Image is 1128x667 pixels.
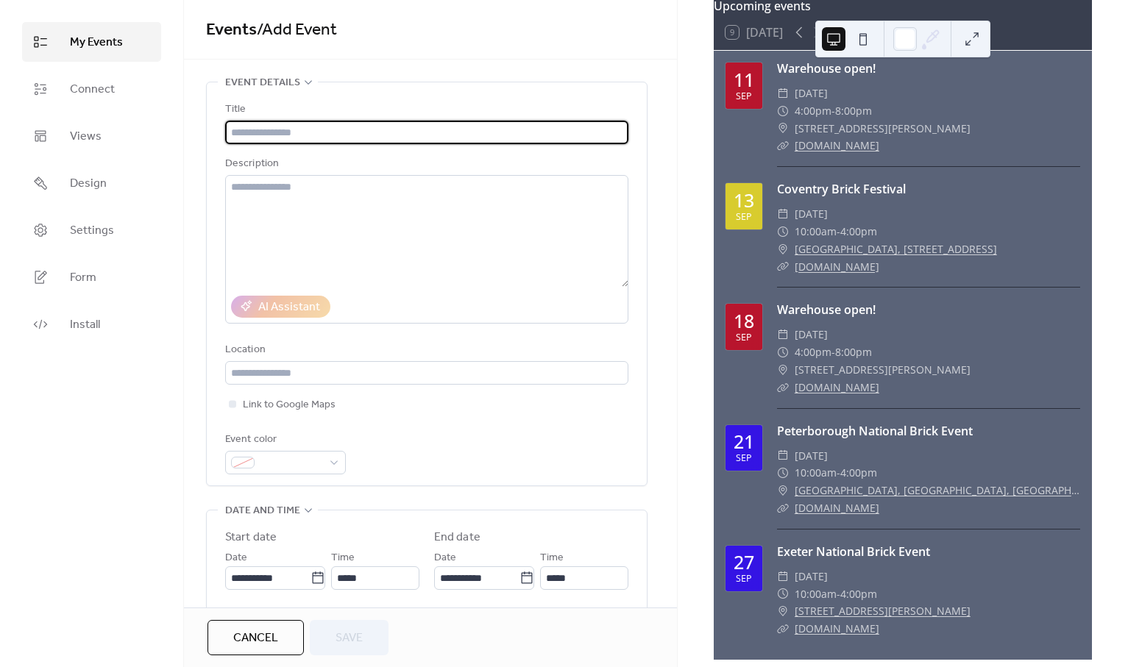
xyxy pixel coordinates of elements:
[70,34,123,51] span: My Events
[795,138,879,152] a: [DOMAIN_NAME]
[777,620,789,638] div: ​
[777,120,789,138] div: ​
[837,464,840,482] span: -
[795,223,837,240] span: 10:00am
[795,482,1080,499] a: [GEOGRAPHIC_DATA], [GEOGRAPHIC_DATA], [GEOGRAPHIC_DATA]. PE2 5RQ
[233,629,278,647] span: Cancel
[734,432,754,451] div: 21
[70,222,114,240] span: Settings
[795,205,828,223] span: [DATE]
[225,549,247,567] span: Date
[777,60,876,76] a: Warehouse open!
[70,175,107,193] span: Design
[795,361,971,379] span: [STREET_ADDRESS][PERSON_NAME]
[837,585,840,603] span: -
[70,128,102,146] span: Views
[777,258,789,276] div: ​
[835,102,872,120] span: 8:00pm
[831,343,835,361] span: -
[831,102,835,120] span: -
[795,326,828,343] span: [DATE]
[795,568,828,585] span: [DATE]
[795,102,831,120] span: 4:00pm
[777,302,876,318] a: Warehouse open!
[777,602,789,620] div: ​
[777,423,973,439] a: Peterborough National Brick Event
[70,81,115,99] span: Connect
[777,240,789,258] div: ​
[840,585,877,603] span: 4:00pm
[736,454,752,463] div: Sep
[22,116,161,156] a: Views
[777,85,789,102] div: ​
[795,260,879,274] a: [DOMAIN_NAME]
[736,333,752,343] div: Sep
[777,447,789,465] div: ​
[840,223,877,240] span: 4:00pm
[206,14,257,46] a: Events
[434,549,456,567] span: Date
[540,549,564,567] span: Time
[795,602,971,620] a: [STREET_ADDRESS][PERSON_NAME]
[777,137,789,154] div: ​
[777,585,789,603] div: ​
[777,568,789,585] div: ​
[777,543,930,560] a: Exeter National Brick Event
[777,223,789,240] div: ​
[70,269,96,287] span: Form
[225,529,277,546] div: Start date
[840,464,877,482] span: 4:00pm
[777,482,789,499] div: ​
[795,501,879,515] a: [DOMAIN_NAME]
[795,120,971,138] span: [STREET_ADDRESS][PERSON_NAME]
[22,257,161,297] a: Form
[434,529,480,546] div: End date
[777,464,789,482] div: ​
[22,69,161,109] a: Connect
[734,312,754,330] div: 18
[795,621,879,635] a: [DOMAIN_NAME]
[777,499,789,517] div: ​
[225,74,300,92] span: Event details
[331,549,355,567] span: Time
[777,326,789,343] div: ​
[734,71,754,89] div: 11
[225,431,343,449] div: Event color
[837,223,840,240] span: -
[777,361,789,379] div: ​
[795,585,837,603] span: 10:00am
[22,210,161,250] a: Settings
[734,191,754,210] div: 13
[795,85,828,102] span: [DATE]
[225,341,625,359] div: Location
[736,574,752,584] div: Sep
[734,553,754,571] div: 27
[22,163,161,203] a: Design
[736,213,752,222] div: Sep
[795,447,828,465] span: [DATE]
[207,620,304,655] button: Cancel
[795,240,997,258] a: [GEOGRAPHIC_DATA], [STREET_ADDRESS]
[777,343,789,361] div: ​
[795,343,831,361] span: 4:00pm
[257,14,337,46] span: / Add Event
[795,464,837,482] span: 10:00am
[736,92,752,101] div: Sep
[777,181,906,197] a: Coventry Brick Festival
[22,22,161,62] a: My Events
[70,316,100,334] span: Install
[777,379,789,396] div: ​
[795,380,879,394] a: [DOMAIN_NAME]
[225,101,625,118] div: Title
[777,205,789,223] div: ​
[243,396,336,414] span: Link to Google Maps
[835,343,872,361] span: 8:00pm
[22,304,161,344] a: Install
[225,502,300,520] span: Date and time
[777,102,789,120] div: ​
[225,155,625,173] div: Description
